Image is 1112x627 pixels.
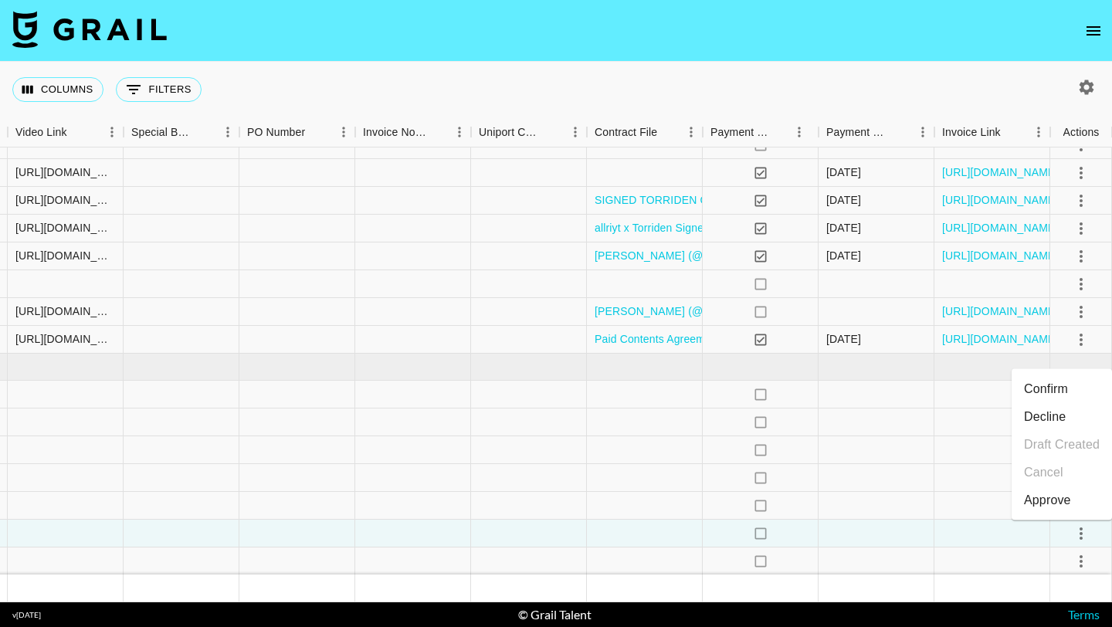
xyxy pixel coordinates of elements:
button: Sort [1001,121,1022,143]
button: Sort [195,121,216,143]
div: Payment Sent [710,117,771,147]
button: Menu [216,120,239,144]
button: Menu [448,120,471,144]
button: Menu [564,120,587,144]
div: https://www.tiktok.com/@allriyt/video/7527344612793388301?_r=1&_t=ZN-8y3NHTPtPVu [15,303,115,319]
button: Menu [788,120,811,144]
a: Paid Contents Agreement_allriyt(25.07) (1).pdf [595,331,823,347]
div: v [DATE] [12,610,41,620]
div: 31/07/2025 [826,220,861,236]
button: select merge strategy [1068,271,1094,297]
div: Actions [1063,117,1100,147]
button: Sort [542,121,564,143]
div: Special Booking Type [131,117,195,147]
button: Sort [67,121,89,143]
button: Menu [680,120,703,144]
div: PO Number [247,117,305,147]
div: https://www.tiktok.com/@noabruser/video/7523748588539677983?_t=ZN-8xmsYj2Iumc&_r=1 [15,164,115,180]
div: Special Booking Type [124,117,239,147]
div: Payment Sent [703,117,819,147]
div: Invoice Notes [363,117,426,147]
li: Confirm [1012,375,1112,403]
button: Sort [657,121,679,143]
button: select merge strategy [1068,520,1094,547]
div: https://www.tiktok.com/@allriyt/video/7531146827391847694 [15,220,115,236]
div: 04/08/2025 [826,248,861,263]
a: [URL][DOMAIN_NAME] [942,220,1059,236]
button: select merge strategy [1068,188,1094,214]
div: © Grail Talent [518,607,592,622]
a: [PERSON_NAME] (@allriyt) TikTok Campaign - [PERSON_NAME] (2).pdf [595,248,956,263]
button: open drawer [1078,15,1109,46]
div: 22/07/2025 [826,164,861,180]
button: select merge strategy [1068,243,1094,269]
a: Terms [1068,607,1100,622]
div: Invoice Notes [355,117,471,147]
a: [URL][DOMAIN_NAME] [942,192,1059,208]
div: PO Number [239,117,355,147]
div: Payment Sent Date [826,117,890,147]
div: Payment Sent Date [819,117,934,147]
div: Invoice Link [942,117,1001,147]
div: Approve [1024,491,1071,510]
button: Show filters [116,77,202,102]
a: SIGNED TORRIDEN Contract #2 (1).pdf [595,192,792,208]
button: Select columns [12,77,103,102]
div: Uniport Contact Email [471,117,587,147]
button: Sort [771,121,792,143]
div: Contract File [595,117,657,147]
div: Uniport Contact Email [479,117,542,147]
button: Menu [100,120,124,144]
div: https://www.tiktok.com/@allriyt/video/7530007905815301389 [15,331,115,347]
div: 06/08/2025 [826,331,861,347]
button: select merge strategy [1068,548,1094,574]
a: [URL][DOMAIN_NAME] [942,303,1059,319]
button: Sort [426,121,448,143]
div: Invoice Link [934,117,1050,147]
div: https://www.instagram.com/p/DMYkRM_Ry0X/ [15,192,115,208]
button: Menu [1027,120,1050,144]
a: allriyt x Torriden Signed Contract #1.pdf [595,220,788,236]
a: [URL][DOMAIN_NAME] [942,248,1059,263]
a: [URL][DOMAIN_NAME] [942,164,1059,180]
a: [PERSON_NAME] (@allriyt) TikTok Campaign - [PERSON_NAME] (1).pdf [595,303,956,319]
div: Contract File [587,117,703,147]
div: 23/07/2025 [826,192,861,208]
div: Actions [1050,117,1112,147]
button: Sort [305,121,327,143]
img: Grail Talent [12,11,167,48]
div: Video Link [8,117,124,147]
button: Menu [911,120,934,144]
a: [URL][DOMAIN_NAME] [942,331,1059,347]
button: select merge strategy [1068,160,1094,186]
button: Menu [332,120,355,144]
button: select merge strategy [1068,327,1094,353]
li: Decline [1012,403,1112,431]
button: Sort [890,121,911,143]
button: select merge strategy [1068,299,1094,325]
div: Video Link [15,117,67,147]
div: https://www.tiktok.com/@allriyt/video/7532209587466947895?_r=1&_t=ZN-8yPgcM5Edeg [15,248,115,263]
button: select merge strategy [1068,215,1094,242]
